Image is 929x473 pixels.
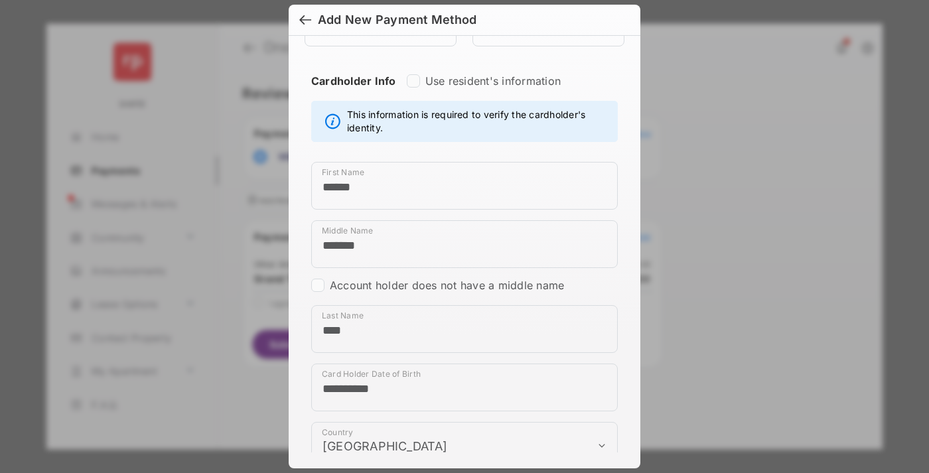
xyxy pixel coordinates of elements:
[347,108,610,135] span: This information is required to verify the cardholder's identity.
[318,13,476,27] div: Add New Payment Method
[311,422,618,470] div: payment_method_screening[postal_addresses][country]
[311,74,396,111] strong: Cardholder Info
[425,74,561,88] label: Use resident's information
[330,279,564,292] label: Account holder does not have a middle name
